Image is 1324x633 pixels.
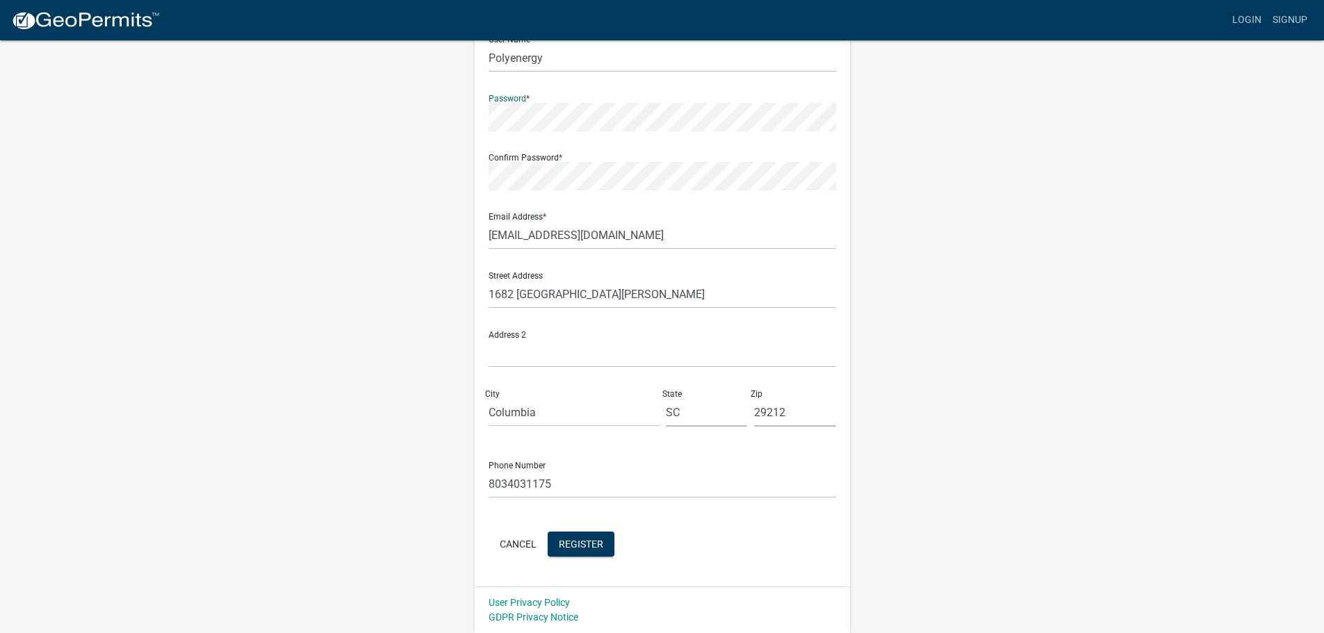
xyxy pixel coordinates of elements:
[489,532,548,557] button: Cancel
[1227,7,1267,33] a: Login
[548,532,614,557] button: Register
[559,538,603,549] span: Register
[489,611,578,623] a: GDPR Privacy Notice
[1267,7,1313,33] a: Signup
[489,597,570,608] a: User Privacy Policy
